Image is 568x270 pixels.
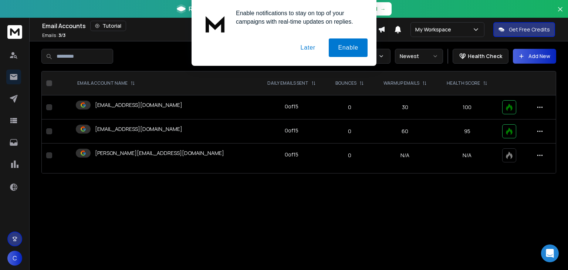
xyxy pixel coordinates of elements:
button: Later [291,38,324,57]
p: BOUNCES [335,80,356,86]
p: N/A [441,152,493,159]
button: Enable [329,38,368,57]
p: 0 [331,104,369,111]
p: 0 [331,152,369,159]
div: 0 of 15 [285,103,298,110]
button: C [7,251,22,266]
div: Open Intercom Messenger [541,244,559,262]
p: HEALTH SCORE [447,80,480,86]
div: Enable notifications to stay on top of your campaigns with real-time updates on replies. [230,9,368,26]
p: 0 [331,128,369,135]
div: 0 of 15 [285,127,298,134]
p: [EMAIL_ADDRESS][DOMAIN_NAME] [95,125,182,133]
img: notification icon [200,9,230,38]
p: DAILY EMAILS SENT [267,80,308,86]
p: WARMUP EMAILS [383,80,419,86]
td: 60 [373,119,437,144]
p: [PERSON_NAME][EMAIL_ADDRESS][DOMAIN_NAME] [95,149,224,157]
p: [EMAIL_ADDRESS][DOMAIN_NAME] [95,101,182,109]
td: 30 [373,95,437,119]
td: 100 [437,95,497,119]
div: EMAIL ACCOUNT NAME [77,80,135,86]
td: N/A [373,144,437,168]
div: 0 of 15 [285,151,298,158]
td: 95 [437,119,497,144]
